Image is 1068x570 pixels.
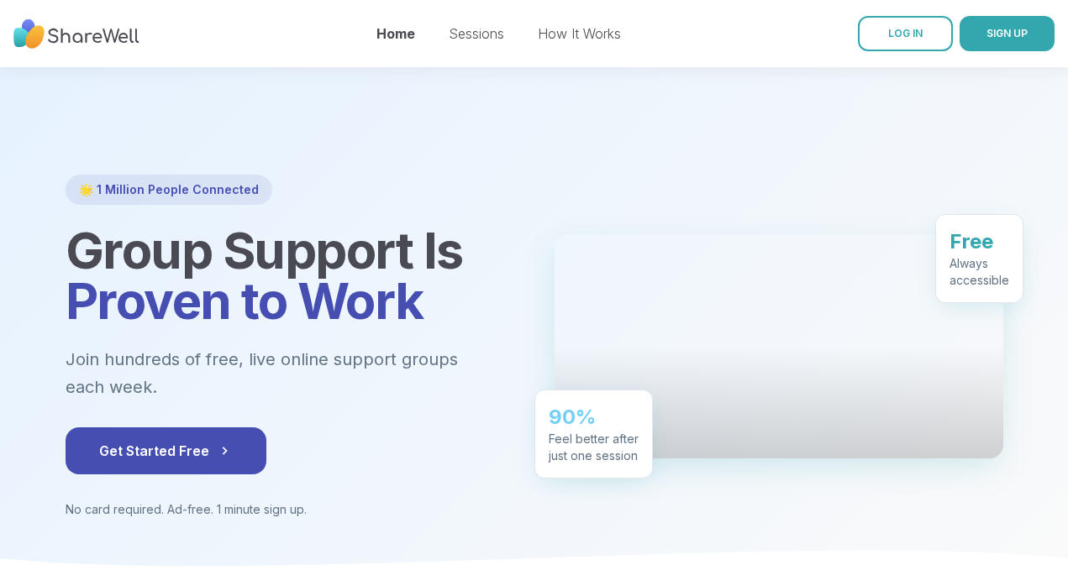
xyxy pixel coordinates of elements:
p: Join hundreds of free, live online support groups each week. [66,346,514,400]
button: SIGN UP [960,16,1055,51]
div: 🌟 1 Million People Connected [66,175,272,205]
span: SIGN UP [986,27,1028,39]
p: No card required. Ad-free. 1 minute sign up. [66,501,514,518]
span: LOG IN [888,27,923,39]
div: Always accessible [950,255,1009,289]
div: Free [950,228,1009,255]
span: Proven to Work [66,270,424,331]
a: LOG IN [858,16,953,51]
a: How It Works [538,25,621,42]
a: Sessions [449,25,504,42]
a: Home [376,25,415,42]
h1: Group Support Is [66,225,514,326]
span: Get Started Free [99,441,233,461]
div: 90% [549,404,639,431]
img: ShareWell Nav Logo [13,11,139,57]
div: Feel better after just one session [549,431,639,464]
button: Get Started Free [66,427,266,474]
